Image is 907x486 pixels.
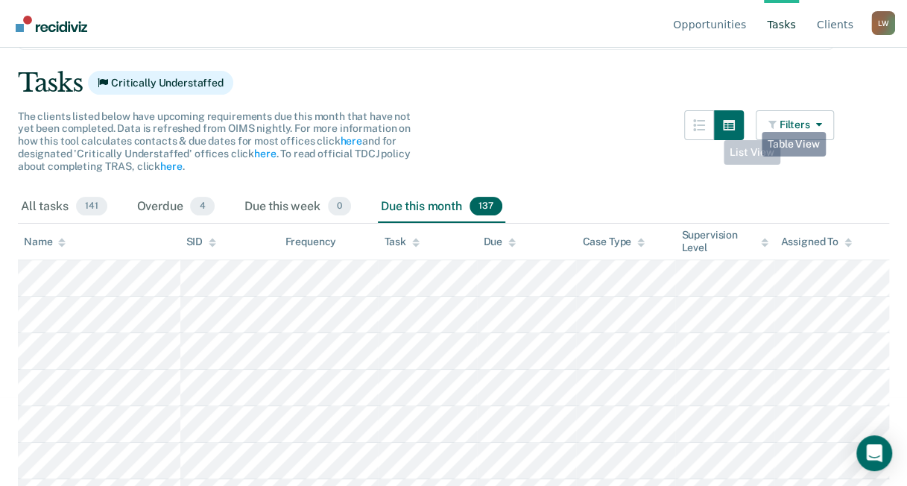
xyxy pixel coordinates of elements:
div: SID [186,236,217,248]
div: Due this month137 [378,191,505,224]
span: 137 [470,197,502,216]
div: Case Type [582,236,645,248]
div: Open Intercom Messenger [856,435,892,471]
span: Critically Understaffed [88,71,233,95]
a: here [160,160,182,172]
div: Frequency [285,236,336,248]
span: 0 [328,197,351,216]
img: Recidiviz [16,16,87,32]
button: Filters [756,110,835,140]
div: Due [483,236,516,248]
div: All tasks141 [18,191,110,224]
div: Overdue4 [134,191,218,224]
span: 4 [190,197,214,216]
div: Supervision Level [681,229,768,254]
div: Name [24,236,66,248]
div: Assigned To [780,236,851,248]
a: here [254,148,276,160]
div: L W [871,11,895,35]
div: Task [384,236,419,248]
div: Due this week0 [241,191,354,224]
a: here [340,135,361,147]
span: The clients listed below have upcoming requirements due this month that have not yet been complet... [18,110,411,172]
div: Tasks [18,68,889,98]
span: 141 [76,197,107,216]
button: Profile dropdown button [871,11,895,35]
